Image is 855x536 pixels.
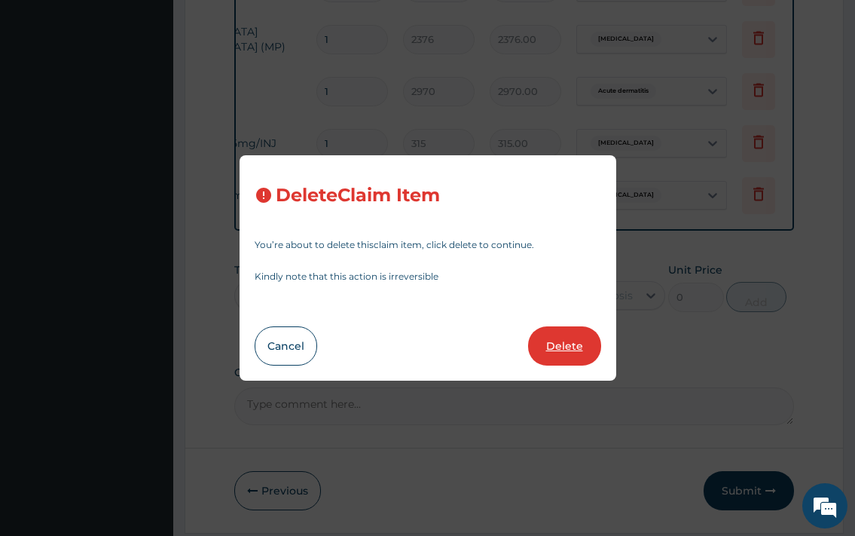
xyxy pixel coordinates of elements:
[255,326,317,366] button: Cancel
[276,185,440,206] h3: Delete Claim Item
[255,240,601,250] p: You’re about to delete this claim item , click delete to continue.
[528,326,601,366] button: Delete
[247,8,283,44] div: Minimize live chat window
[78,84,253,104] div: Chat with us now
[255,272,601,281] p: Kindly note that this action is irreversible
[8,367,287,420] textarea: Type your message and hit 'Enter'
[28,75,61,113] img: d_794563401_company_1708531726252_794563401
[87,167,208,320] span: We're online!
